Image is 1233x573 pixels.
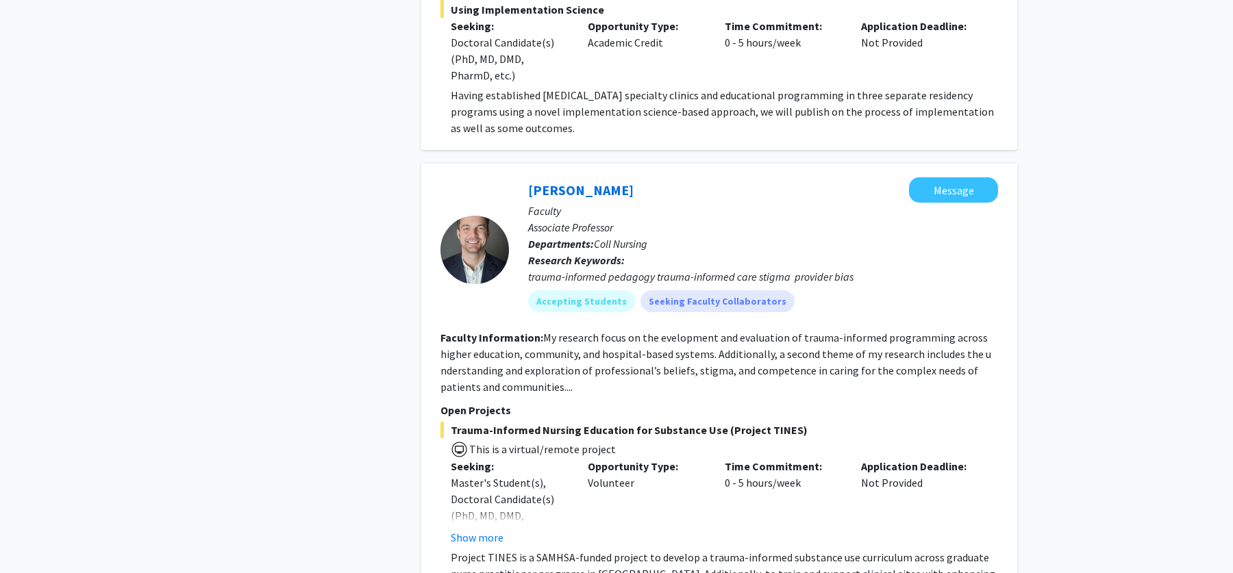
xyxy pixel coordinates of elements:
p: Faculty [528,203,998,219]
p: Associate Professor [528,219,998,235]
div: 0 - 5 hours/week [714,18,851,84]
div: trauma-informed pedagogy trauma-informed care stigma provider bias [528,268,998,285]
b: Departments: [528,237,594,251]
button: Message Stephen DiDonato [909,177,998,203]
b: Research Keywords: [528,253,625,267]
span: This is a virtual/remote project [468,442,616,456]
mat-chip: Accepting Students [528,290,635,312]
p: Seeking: [451,458,567,474]
div: Academic Credit [577,18,714,84]
div: Volunteer [577,458,714,546]
p: Time Commitment: [725,18,841,34]
span: Trauma-Informed Nursing Education for Substance Use (Project TINES) [440,422,998,438]
p: Opportunity Type: [588,458,704,474]
iframe: Chat [10,511,58,563]
div: Master's Student(s), Doctoral Candidate(s) (PhD, MD, DMD, PharmD, etc.) [451,474,567,540]
div: Doctoral Candidate(s) (PhD, MD, DMD, PharmD, etc.) [451,34,567,84]
p: Having established [MEDICAL_DATA] specialty clinics and educational programming in three separate... [451,87,998,136]
p: Application Deadline: [861,18,977,34]
div: 0 - 5 hours/week [714,458,851,546]
button: Show more [451,529,503,546]
p: Opportunity Type: [588,18,704,34]
p: Seeking: [451,18,567,34]
p: Open Projects [440,402,998,418]
mat-chip: Seeking Faculty Collaborators [640,290,795,312]
div: Not Provided [851,18,988,84]
a: [PERSON_NAME] [528,181,634,199]
div: Not Provided [851,458,988,546]
p: Time Commitment: [725,458,841,474]
span: Coll Nursing [594,237,647,251]
p: Application Deadline: [861,458,977,474]
fg-read-more: My research focus on the evelopment and evaluation of trauma-informed programming across higher e... [440,331,991,394]
b: Faculty Information: [440,331,543,344]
